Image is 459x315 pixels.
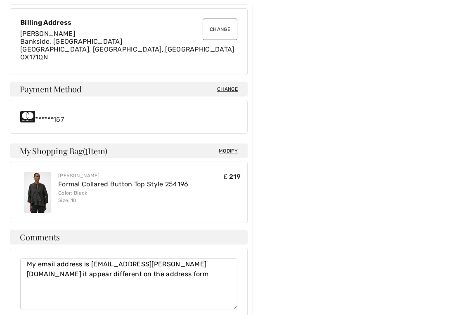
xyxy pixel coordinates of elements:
span: Bankside, [GEOGRAPHIC_DATA] [GEOGRAPHIC_DATA], [GEOGRAPHIC_DATA], [GEOGRAPHIC_DATA] OX171QN [20,38,234,61]
span: Modify [219,147,238,155]
div: [PERSON_NAME] [58,172,189,180]
h4: Comments [10,230,248,245]
div: Color: Black Size: 10 [58,190,189,205]
div: Billing Address [20,19,237,27]
span: 1 [85,145,88,156]
span: ( Item) [83,146,107,157]
button: Change [203,19,237,40]
a: Formal Collared Button Top Style 254196 [58,181,189,188]
span: Payment Method [20,85,82,94]
span: [PERSON_NAME] [20,30,75,38]
img: Formal Collared Button Top Style 254196 [24,172,51,213]
h4: My Shopping Bag [10,144,248,159]
textarea: Comments [20,259,237,310]
span: Change [217,86,238,93]
span: ₤ 219 [224,173,241,181]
